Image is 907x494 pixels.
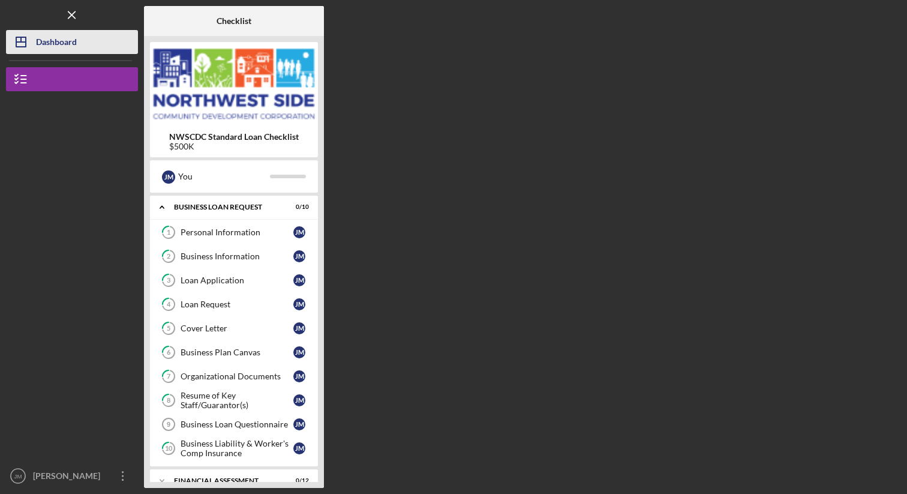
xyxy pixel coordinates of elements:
[167,325,170,333] tspan: 5
[167,349,171,357] tspan: 6
[293,298,305,310] div: J M
[167,229,170,236] tspan: 1
[156,340,312,364] a: 6Business Plan CanvasJM
[293,322,305,334] div: J M
[181,227,293,237] div: Personal Information
[293,226,305,238] div: J M
[156,268,312,292] a: 3Loan ApplicationJM
[293,370,305,382] div: J M
[156,316,312,340] a: 5Cover LetterJM
[6,30,138,54] button: Dashboard
[181,252,293,261] div: Business Information
[167,421,170,428] tspan: 9
[156,244,312,268] a: 2Business InformationJM
[167,301,171,309] tspan: 4
[293,346,305,358] div: J M
[6,464,138,488] button: JM[PERSON_NAME]
[169,132,299,142] b: NWSCDC Standard Loan Checklist
[181,300,293,309] div: Loan Request
[287,477,309,484] div: 0 / 12
[167,397,170,405] tspan: 8
[169,142,299,151] div: $500K
[167,277,170,285] tspan: 3
[165,445,173,453] tspan: 10
[181,276,293,285] div: Loan Application
[293,394,305,406] div: J M
[287,203,309,211] div: 0 / 10
[156,436,312,460] a: 10Business Liability & Worker's Comp InsuranceJM
[293,442,305,454] div: J M
[156,388,312,412] a: 8Resume of Key Staff/Guarantor(s)JM
[36,30,77,57] div: Dashboard
[156,364,312,388] a: 7Organizational DocumentsJM
[150,48,318,120] img: Product logo
[156,220,312,244] a: 1Personal InformationJM
[156,292,312,316] a: 4Loan RequestJM
[178,166,270,187] div: You
[14,473,22,480] text: JM
[30,464,108,491] div: [PERSON_NAME]
[162,170,175,184] div: J M
[181,372,293,381] div: Organizational Documents
[181,439,293,458] div: Business Liability & Worker's Comp Insurance
[181,348,293,357] div: Business Plan Canvas
[174,203,279,211] div: Business Loan Request
[174,477,279,484] div: Financial Assessment
[293,418,305,430] div: J M
[181,420,293,429] div: Business Loan Questionnaire
[293,274,305,286] div: J M
[181,391,293,410] div: Resume of Key Staff/Guarantor(s)
[181,324,293,333] div: Cover Letter
[167,373,171,381] tspan: 7
[167,253,170,261] tspan: 2
[293,250,305,262] div: J M
[217,16,251,26] b: Checklist
[156,412,312,436] a: 9Business Loan QuestionnaireJM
